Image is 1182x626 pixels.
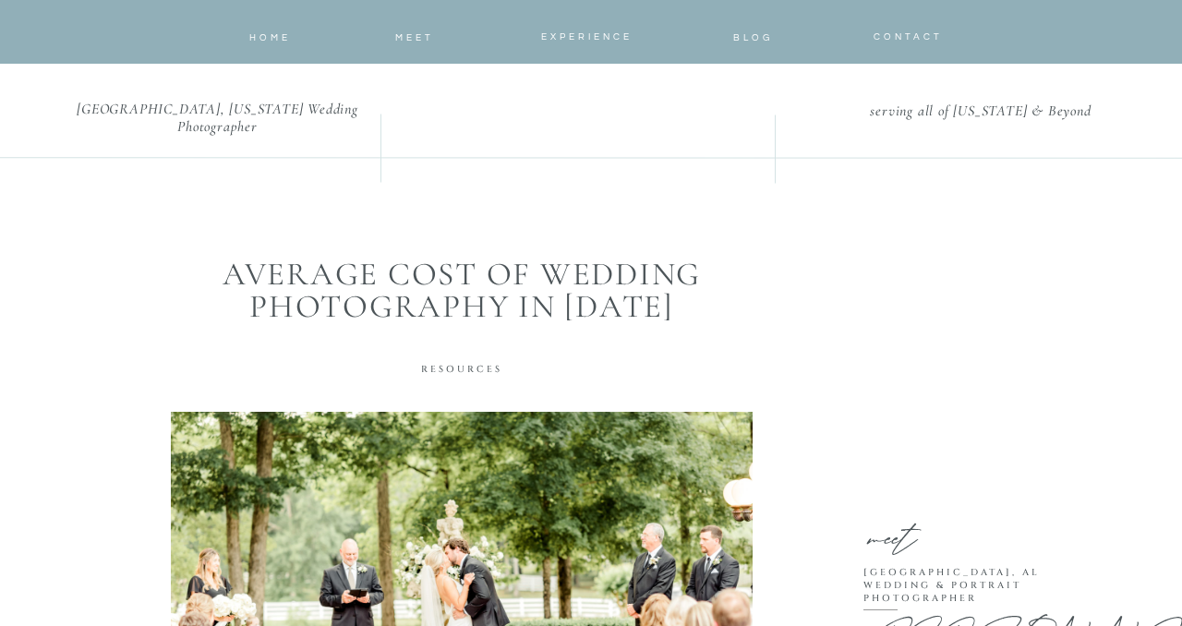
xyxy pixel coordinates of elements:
span: [GEOGRAPHIC_DATA], AL Wedding & Portrait Photographer [863,566,1040,605]
h1: Average Cost of Wedding Photography in [DATE] [171,259,753,291]
span: home [249,33,291,42]
a: meet [388,30,440,41]
h2: [GEOGRAPHIC_DATA], [US_STATE] Wedding Photographer [47,101,388,123]
a: Resources [421,363,502,376]
a: home [243,30,296,41]
p: meet [PERSON_NAME] [862,493,1055,552]
h2: serving all of [US_STATE] & Beyond [826,102,1135,122]
span: meet [395,33,434,42]
span: CONTACT [874,32,943,42]
a: CONTACT [874,29,940,41]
